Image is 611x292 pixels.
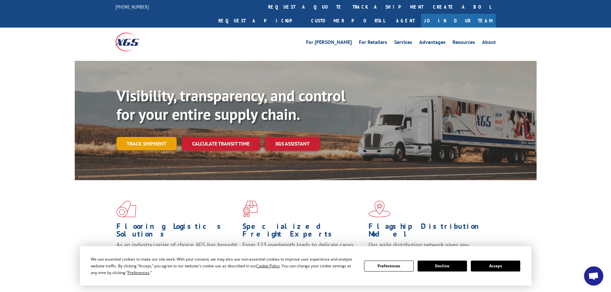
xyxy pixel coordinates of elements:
a: About [482,40,496,47]
a: Advantages [419,40,446,47]
span: Cookie Policy [256,263,280,269]
h1: Specialized Freight Experts [242,222,364,241]
button: Accept [471,261,520,271]
a: Customer Portal [306,14,390,28]
span: As an industry carrier of choice, XGS has brought innovation and dedication to flooring logistics... [116,241,237,264]
a: Join Our Team [421,14,496,28]
a: Services [394,40,412,47]
h1: Flagship Distribution Model [369,222,490,241]
img: xgs-icon-focused-on-flooring-red [242,201,258,217]
img: xgs-icon-flagship-distribution-model-red [369,201,391,217]
a: XGS ASSISTANT [265,137,320,151]
a: Request a pickup [214,14,306,28]
div: We use essential cookies to make our site work. With your consent, we may also use non-essential ... [91,256,356,276]
div: Cookie Consent Prompt [80,246,531,286]
span: Our agile distribution network gives you nationwide inventory management on demand. [369,241,487,256]
a: For Retailers [359,40,387,47]
b: Visibility, transparency, and control for your entire supply chain. [116,86,345,124]
p: From 123 overlength loads to delicate cargo, our experienced staff knows the best way to move you... [242,241,364,270]
img: xgs-icon-total-supply-chain-intelligence-red [116,201,136,217]
button: Preferences [364,261,413,271]
a: [PHONE_NUMBER] [115,4,149,10]
h1: Flooring Logistics Solutions [116,222,238,241]
a: For [PERSON_NAME] [306,40,352,47]
a: Calculate transit time [182,137,260,151]
a: Track shipment [116,137,177,150]
span: Preferences [128,270,149,275]
a: Resources [453,40,475,47]
button: Decline [418,261,467,271]
a: Agent [390,14,421,28]
a: Open chat [584,266,603,286]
